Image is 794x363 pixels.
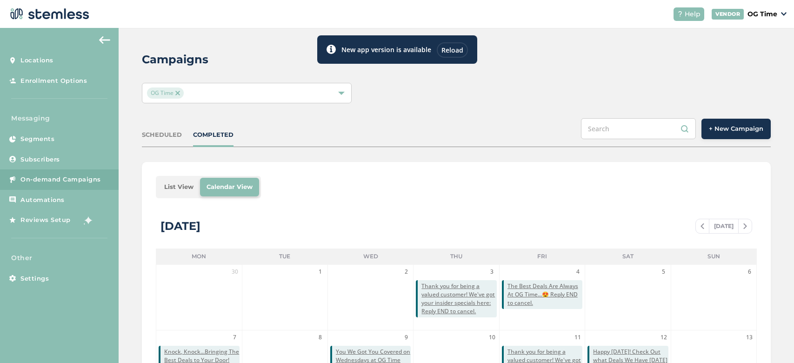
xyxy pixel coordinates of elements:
[316,333,325,342] span: 8
[142,51,208,68] h2: Campaigns
[230,333,240,342] span: 7
[499,249,585,264] li: Fri
[671,249,757,264] li: Sun
[781,12,787,16] img: icon_down-arrow-small-66adaf34.svg
[421,282,496,316] span: Thank you for being a valued customer! We've got your insider specials here: Reply END to cancel.
[160,218,200,235] div: [DATE]
[20,76,87,86] span: Enrollment Options
[487,267,497,276] span: 3
[200,178,259,196] li: Calendar View
[20,175,101,184] span: On-demand Campaigns
[99,36,110,44] img: icon-arrow-back-accent-c549486e.svg
[242,249,328,264] li: Tue
[142,130,182,140] div: SCHEDULED
[747,318,794,363] iframe: Chat Widget
[20,274,49,283] span: Settings
[701,119,771,139] button: + New Campaign
[20,195,65,205] span: Automations
[401,333,411,342] span: 9
[401,267,411,276] span: 2
[712,9,744,20] div: VENDOR
[659,267,668,276] span: 5
[745,333,754,342] span: 13
[341,45,431,54] label: New app version is available
[316,267,325,276] span: 1
[230,267,240,276] span: 30
[573,333,582,342] span: 11
[20,155,60,164] span: Subscribers
[709,219,739,233] span: [DATE]
[156,249,242,264] li: Mon
[743,223,747,229] img: icon-chevron-right-bae969c5.svg
[685,9,701,19] span: Help
[327,45,336,54] img: icon-toast-info-b13014a2.svg
[7,5,89,23] img: logo-dark-0685b13c.svg
[487,333,497,342] span: 10
[701,223,704,229] img: icon-chevron-left-b8c47ebb.svg
[573,267,582,276] span: 4
[78,211,96,229] img: glitter-stars-b7820f95.gif
[175,91,180,95] img: icon-close-accent-8a337256.svg
[507,282,582,307] span: The Best Deals Are Always At OG Time...😍 Reply END to cancel.
[677,11,683,17] img: icon-help-white-03924b79.svg
[437,42,468,58] div: Reload
[20,134,54,144] span: Segments
[709,124,763,134] span: + New Campaign
[659,333,668,342] span: 12
[581,118,696,139] input: Search
[745,267,754,276] span: 6
[20,215,71,225] span: Reviews Setup
[414,249,500,264] li: Thu
[158,178,200,196] li: List View
[747,9,777,19] p: OG Time
[193,130,234,140] div: COMPLETED
[20,56,53,65] span: Locations
[585,249,671,264] li: Sat
[327,249,414,264] li: Wed
[147,87,184,99] span: OG Time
